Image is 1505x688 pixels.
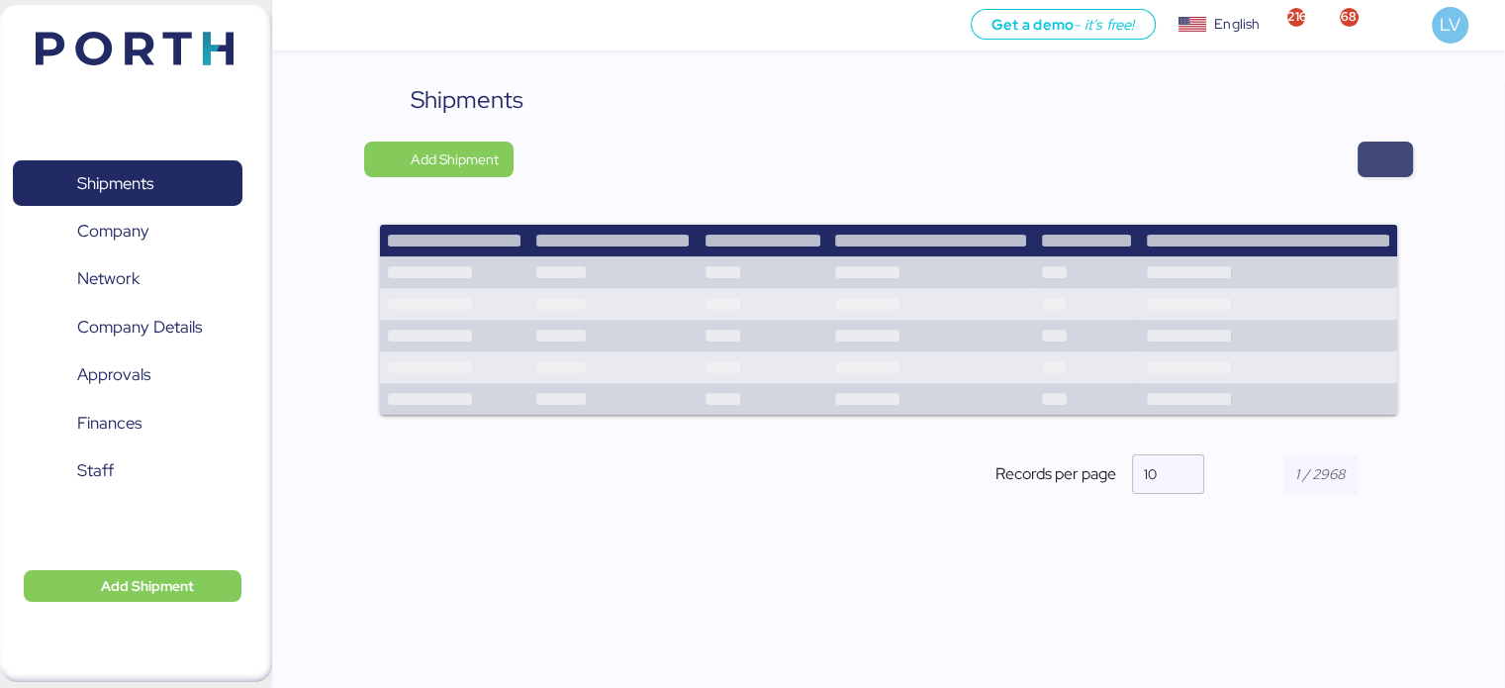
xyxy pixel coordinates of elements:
[13,401,242,446] a: Finances
[13,160,242,206] a: Shipments
[13,352,242,398] a: Approvals
[995,462,1116,486] span: Records per page
[77,409,141,438] span: Finances
[13,305,242,350] a: Company Details
[101,574,194,598] span: Add Shipment
[77,217,149,246] span: Company
[77,456,114,485] span: Staff
[24,570,241,602] button: Add Shipment
[77,360,150,389] span: Approvals
[364,142,514,177] button: Add Shipment
[410,147,498,171] span: Add Shipment
[1283,454,1358,494] input: 1 / 2968
[410,82,522,118] div: Shipments
[1440,12,1459,38] span: LV
[1214,14,1260,35] div: English
[77,169,153,198] span: Shipments
[13,256,242,302] a: Network
[1144,465,1157,483] span: 10
[13,209,242,254] a: Company
[284,9,318,43] button: Menu
[77,313,202,342] span: Company Details
[13,448,242,494] a: Staff
[77,264,140,293] span: Network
